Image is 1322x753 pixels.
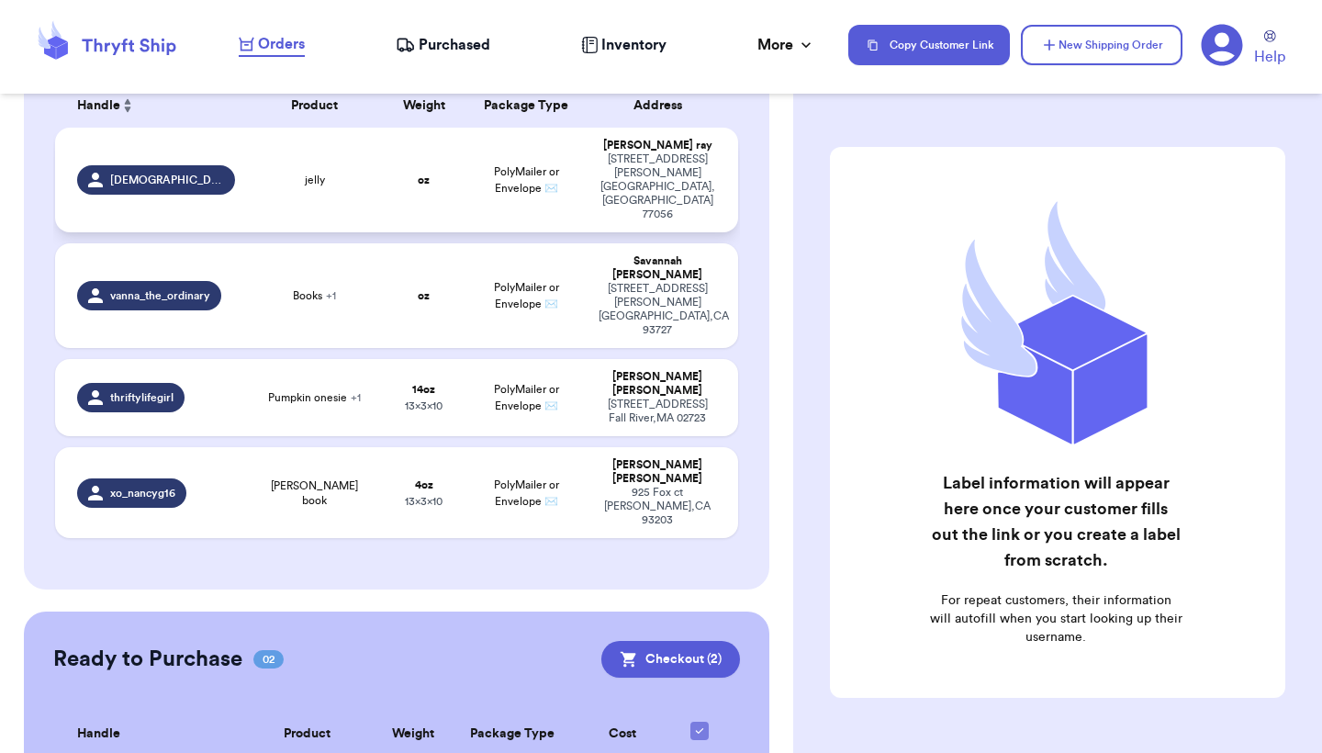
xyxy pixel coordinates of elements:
[253,650,284,669] span: 02
[258,33,305,55] span: Orders
[599,152,716,221] div: [STREET_ADDRESS][PERSON_NAME] [GEOGRAPHIC_DATA] , [GEOGRAPHIC_DATA] 77056
[599,370,716,398] div: [PERSON_NAME] [PERSON_NAME]
[77,725,120,744] span: Handle
[110,390,174,405] span: thriftylifegirl
[396,34,490,56] a: Purchased
[405,496,443,507] span: 13 x 3 x 10
[120,95,135,117] button: Sort ascending
[848,25,1010,65] button: Copy Customer Link
[418,290,430,301] strong: oz
[601,34,667,56] span: Inventory
[599,254,716,282] div: Savannah [PERSON_NAME]
[412,384,435,395] strong: 14 oz
[77,96,120,116] span: Handle
[599,282,716,337] div: [STREET_ADDRESS][PERSON_NAME] [GEOGRAPHIC_DATA] , CA 93727
[405,400,443,411] span: 13 x 3 x 10
[581,34,667,56] a: Inventory
[110,288,210,303] span: vanna_the_ordinary
[599,458,716,486] div: [PERSON_NAME] [PERSON_NAME]
[588,84,738,128] th: Address
[929,591,1182,646] p: For repeat customers, their information will autofill when you start looking up their username.
[1254,30,1285,68] a: Help
[494,384,559,411] span: PolyMailer or Envelope ✉️
[418,174,430,185] strong: oz
[1021,25,1182,65] button: New Shipping Order
[239,33,305,57] a: Orders
[419,34,490,56] span: Purchased
[1254,46,1285,68] span: Help
[110,486,175,500] span: xo_nancyg16
[494,282,559,309] span: PolyMailer or Envelope ✉️
[305,173,325,187] span: jelly
[415,479,433,490] strong: 4 oz
[599,139,716,152] div: [PERSON_NAME] ray
[53,645,242,674] h2: Ready to Purchase
[757,34,815,56] div: More
[601,641,740,678] button: Checkout (2)
[246,84,383,128] th: Product
[929,470,1182,573] h2: Label information will appear here once your customer fills out the link or you create a label fr...
[293,288,336,303] span: Books
[326,290,336,301] span: + 1
[599,486,716,527] div: 925 Fox ct [PERSON_NAME] , CA 93203
[599,398,716,425] div: [STREET_ADDRESS] Fall River , MA 02723
[494,166,559,194] span: PolyMailer or Envelope ✉️
[383,84,465,128] th: Weight
[268,390,361,405] span: Pumpkin onesie
[257,478,372,508] span: [PERSON_NAME] book
[351,392,361,403] span: + 1
[494,479,559,507] span: PolyMailer or Envelope ✉️
[465,84,588,128] th: Package Type
[110,173,224,187] span: [DEMOGRAPHIC_DATA]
